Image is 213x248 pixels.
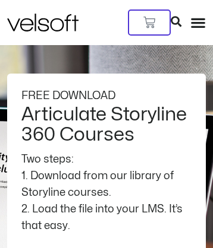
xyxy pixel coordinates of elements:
div: Menu Toggle [190,15,206,30]
div: FREE DOWNLOAD [21,88,192,104]
div: 1. Download from our library of Storyline courses. [21,168,192,201]
div: 2. Load the file into your LMS. It’s that easy. [21,201,192,234]
h2: Articulate Storyline 360 Courses [21,104,192,144]
div: Two steps: [21,151,192,168]
img: Velsoft Training Materials [7,14,79,31]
